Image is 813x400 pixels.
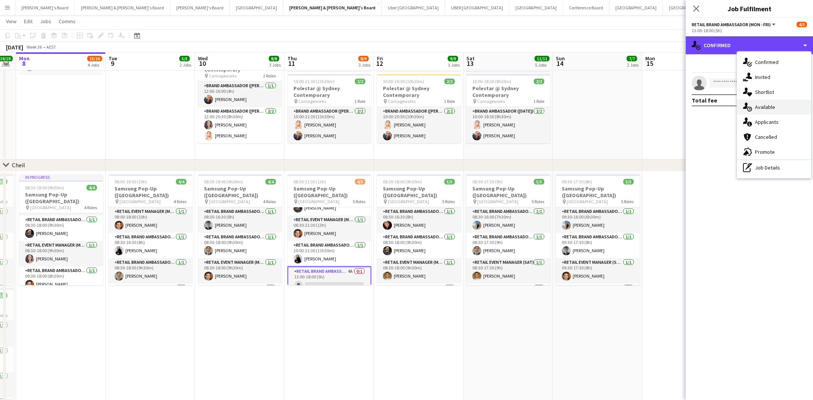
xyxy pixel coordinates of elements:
app-job-card: 10:00-18:30 (8h30m)2/2Polestar @ Sydney Contemporary Carriageworks1 RoleBrand Ambassador ([DATE])... [466,74,550,143]
span: Invited [755,74,770,80]
div: Job Details [737,160,811,175]
span: 10:00-21:30 (11h30m) [293,79,335,84]
span: 9/9 [448,56,458,61]
span: 5/5 [534,179,544,184]
span: View [6,18,16,25]
div: 5 Jobs [535,62,549,68]
div: 3 Jobs [359,62,370,68]
span: [GEOGRAPHIC_DATA] [388,199,429,204]
div: [DATE] [6,43,23,51]
app-card-role: RETAIL Event Manager (Sun)1/109:30-17:30 (8h)[PERSON_NAME] [556,258,640,284]
span: Mon [19,55,30,62]
app-card-role: RETAIL Brand Ambassador (Mon - Fri)4A0/113:00-18:00 (5h) [287,266,371,293]
app-card-role: RETAIL Brand Ambassador ([DATE])1/1 [466,284,550,309]
div: 10:00-20:30 (10h30m)2/2Polestar @ Sydney Contemporary Carriageworks1 RoleBrand Ambassador ([PERSO... [377,74,461,143]
span: Carriageworks [388,98,415,104]
app-job-card: 12:00-20:30 (8h30m)3/3Polestar @ Sydney Contemporary Carriageworks2 RolesBrand Ambassador ([PERSO... [198,49,282,143]
span: 5/5 [179,56,190,61]
app-card-role: RETAIL Brand Ambassador (Mon - Fri)1/1 [109,284,192,309]
span: 08:30-18:00 (9h30m) [204,179,243,184]
app-card-role: RETAIL Brand Ambassador (Mon - Fri)1/1 [377,284,461,309]
app-card-role: Brand Ambassador ([PERSON_NAME])2/210:00-20:30 (10h30m)[PERSON_NAME][PERSON_NAME] [377,107,461,143]
h3: Samsung Pop-Up ([GEOGRAPHIC_DATA]) [198,185,282,199]
button: Uber [GEOGRAPHIC_DATA] [382,0,445,15]
span: Applicants [755,119,779,125]
div: 3 Jobs [269,62,281,68]
span: 8/9 [358,56,369,61]
span: 4/4 [265,179,276,184]
button: [GEOGRAPHIC_DATA] [509,0,563,15]
span: 15/16 [87,56,102,61]
span: 5/5 [623,179,634,184]
span: 09:30-17:30 (8h) [562,179,592,184]
app-card-role: RETAIL Brand Ambassador (Mon - Fri)1/108:30-18:00 (9h30m)[PERSON_NAME] [198,233,282,258]
span: 11/11 [535,56,549,61]
a: View [3,16,19,26]
app-job-card: 09:30-17:30 (8h)5/5Samsung Pop-Up ([GEOGRAPHIC_DATA]) [GEOGRAPHIC_DATA]5 RolesRETAIL Brand Ambass... [556,174,640,285]
app-card-role: RETAIL Brand Ambassador ([DATE])1/109:30-17:30 (8h)[PERSON_NAME] [556,233,640,258]
div: 08:30-21:30 (13h)4/5Samsung Pop-Up ([GEOGRAPHIC_DATA]) [GEOGRAPHIC_DATA]5 Roles08:30-20:00 (11h30... [287,174,371,285]
span: Comms [59,18,76,25]
span: [GEOGRAPHIC_DATA] [477,199,518,204]
span: 4/5 [797,22,807,27]
span: 2 Roles [263,73,276,79]
app-card-role: RETAIL Brand Ambassador ([DATE])1/108:30-16:00 (7h30m)[PERSON_NAME] [466,207,550,233]
span: 08:30-18:00 (9h30m) [383,179,422,184]
app-job-card: 08:30-17:30 (9h)5/5Samsung Pop-Up ([GEOGRAPHIC_DATA]) [GEOGRAPHIC_DATA]5 RolesRETAIL Brand Ambass... [466,174,550,285]
h3: Job Fulfilment [686,4,813,13]
app-job-card: 08:30-18:00 (9h30m)5/5Samsung Pop-Up ([GEOGRAPHIC_DATA]) [GEOGRAPHIC_DATA]5 RolesRETAIL Brand Amb... [377,174,461,285]
span: 08:00-18:00 (10h) [115,179,147,184]
span: Wed [198,55,208,62]
span: 13 [465,59,475,68]
span: 4 Roles [174,199,186,204]
button: [PERSON_NAME] & [PERSON_NAME]'s Board [283,0,382,15]
span: Carriageworks [209,73,237,79]
h3: Samsung Pop-Up ([GEOGRAPHIC_DATA]) [109,185,192,199]
app-card-role: RETAIL Brand Ambassador (Mon - Fri)1/108:30-16:30 (8h)[PERSON_NAME] [198,207,282,233]
app-card-role: RETAIL Event Manager (Mon - Fri)1/108:30-18:00 (9h30m)[PERSON_NAME] [19,241,103,266]
app-card-role: RETAIL Event Manager (Mon - Fri)1/108:30-18:00 (9h30m)[PERSON_NAME] [377,258,461,284]
app-card-role: RETAIL Brand Ambassador ([DATE])1/109:30-16:00 (6h30m)[PERSON_NAME] [556,207,640,233]
app-card-role: RETAIL Event Manager (Mon - Fri)1/108:00-18:00 (10h)[PERSON_NAME] [109,207,192,233]
app-card-role: Brand Ambassador ([DATE])2/210:00-18:30 (8h30m)[PERSON_NAME][PERSON_NAME] [466,107,550,143]
span: 4/4 [86,185,97,190]
span: 4/4 [176,179,186,184]
span: 2/2 [355,79,365,84]
span: [GEOGRAPHIC_DATA] [30,205,71,210]
div: 2 Jobs [180,62,191,68]
div: Confirmed [686,36,813,54]
app-job-card: 08:30-18:00 (9h30m)4/4Samsung Pop-Up ([GEOGRAPHIC_DATA]) [GEOGRAPHIC_DATA]4 RolesRETAIL Brand Amb... [198,174,282,285]
span: 08:30-18:00 (9h30m) [25,185,64,190]
app-card-role: RETAIL Brand Ambassador (Mon - Fri)1/1 [198,284,282,309]
span: [GEOGRAPHIC_DATA] [298,199,339,204]
span: 1 Role [533,98,544,104]
span: 5/5 [444,179,455,184]
app-card-role: RETAIL Brand Ambassador (Mon - Fri)1/110:00-21:30 (11h30m)[PERSON_NAME] [287,241,371,266]
app-card-role: RETAIL Event Manager (Sat)1/108:30-17:30 (9h)[PERSON_NAME] [466,258,550,284]
app-job-card: 10:00-21:30 (11h30m)2/2Polestar @ Sydney Contemporary Carriageworks1 RoleBrand Ambassador ([PERSO... [287,74,371,143]
div: In progress [19,174,103,180]
span: Jobs [40,18,51,25]
span: 9 [107,59,117,68]
app-card-role: RETAIL Brand Ambassador ([DATE])1/1 [556,284,640,309]
button: UBER [GEOGRAPHIC_DATA] [445,0,509,15]
app-card-role: RETAIL Brand Ambassador (Mon - Fri)1/108:30-16:30 (8h)[PERSON_NAME] [377,207,461,233]
span: Sat [466,55,475,62]
span: Shortlist [755,89,774,95]
span: 7/7 [627,56,637,61]
span: 5 Roles [621,199,634,204]
app-card-role: RETAIL Brand Ambassador (Mon - Fri)1/108:30-18:00 (9h30m)[PERSON_NAME] [109,258,192,284]
div: 2 Jobs [627,62,639,68]
app-card-role: RETAIL Brand Ambassador (Mon - Fri)1/108:30-16:30 (8h)[PERSON_NAME] [109,233,192,258]
span: 5 Roles [353,199,365,204]
span: 2/2 [534,79,544,84]
span: Confirmed [755,59,779,65]
span: [GEOGRAPHIC_DATA] [209,199,250,204]
div: Cheil [12,161,25,169]
span: 10:00-18:30 (8h30m) [472,79,511,84]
